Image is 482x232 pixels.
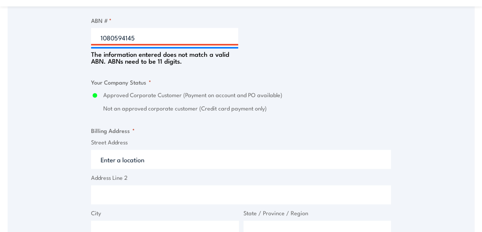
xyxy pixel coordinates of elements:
label: State / Province / Region [243,209,391,218]
label: Not an approved corporate customer (Credit card payment only) [103,104,391,113]
input: Enter a location [91,150,391,169]
legend: Billing Address [91,126,135,135]
label: Approved Corporate Customer (Payment on account and PO available) [103,91,391,99]
legend: Your Company Status [91,78,151,86]
label: Address Line 2 [91,173,391,182]
label: City [91,209,239,218]
label: Street Address [91,138,391,147]
div: The information entered does not match a valid ABN. ABNs need to be 11 digits. [91,47,238,64]
label: ABN # [91,16,238,25]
